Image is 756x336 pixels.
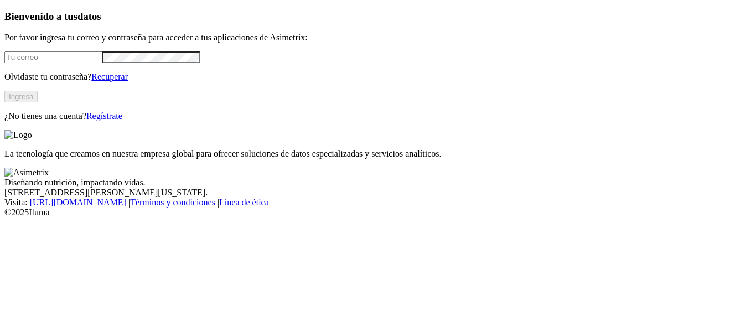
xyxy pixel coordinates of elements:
[4,178,752,188] div: Diseñando nutrición, impactando vidas.
[130,198,215,207] a: Términos y condiciones
[77,11,101,22] span: datos
[4,130,32,140] img: Logo
[4,149,752,159] p: La tecnología que creamos en nuestra empresa global para ofrecer soluciones de datos especializad...
[4,188,752,198] div: [STREET_ADDRESS][PERSON_NAME][US_STATE].
[30,198,126,207] a: [URL][DOMAIN_NAME]
[4,11,752,23] h3: Bienvenido a tus
[4,91,38,102] button: Ingresa
[4,33,752,43] p: Por favor ingresa tu correo y contraseña para acceder a tus aplicaciones de Asimetrix:
[91,72,128,81] a: Recuperar
[4,168,49,178] img: Asimetrix
[219,198,269,207] a: Línea de ética
[4,51,102,63] input: Tu correo
[4,111,752,121] p: ¿No tienes una cuenta?
[86,111,122,121] a: Regístrate
[4,198,752,208] div: Visita : | |
[4,72,752,82] p: Olvidaste tu contraseña?
[4,208,752,218] div: © 2025 Iluma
